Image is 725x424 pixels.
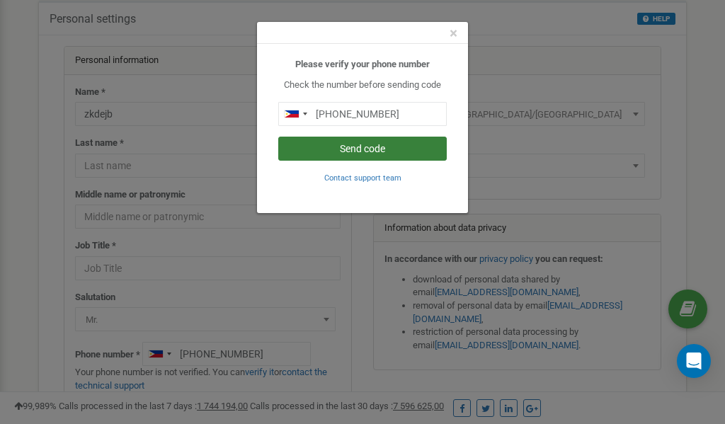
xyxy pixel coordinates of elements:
[450,25,457,42] span: ×
[677,344,711,378] div: Open Intercom Messenger
[278,137,447,161] button: Send code
[450,26,457,41] button: Close
[324,172,401,183] a: Contact support team
[295,59,430,69] b: Please verify your phone number
[279,103,312,125] div: Telephone country code
[278,102,447,126] input: 0905 123 4567
[324,173,401,183] small: Contact support team
[278,79,447,92] p: Check the number before sending code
